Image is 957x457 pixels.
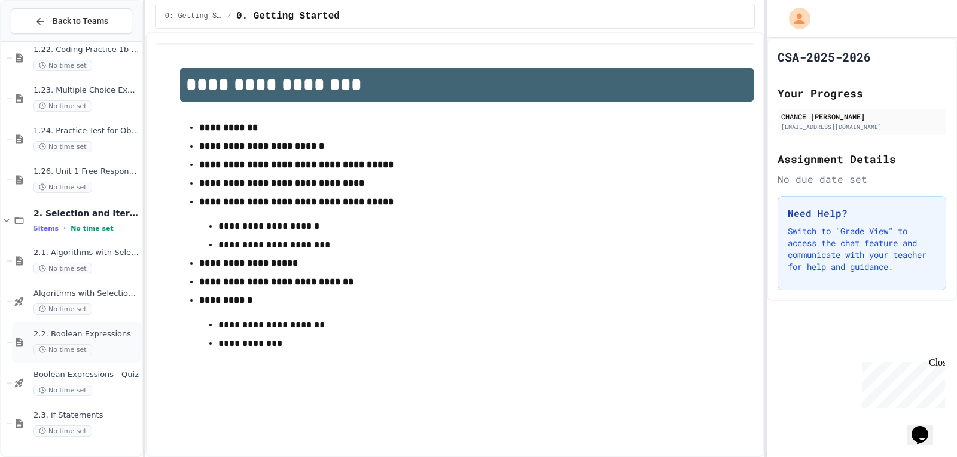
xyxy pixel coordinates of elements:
span: No time set [33,182,92,193]
span: 2. Selection and Iteration [33,208,139,219]
span: Algorithms with Selection and Repetition - Topic 2.1 [33,289,139,299]
span: Boolean Expressions - Quiz [33,370,139,380]
div: [EMAIL_ADDRESS][DOMAIN_NAME] [781,122,943,131]
div: No due date set [778,172,946,186]
span: No time set [33,344,92,355]
span: No time set [33,385,92,396]
span: No time set [33,141,92,152]
span: 2.1. Algorithms with Selection and Repetition [33,248,139,258]
span: 1.24. Practice Test for Objects (1.12-1.14) [33,126,139,136]
span: 0: Getting Started [165,11,223,21]
button: Back to Teams [11,8,132,34]
div: CHANCE [PERSON_NAME] [781,111,943,122]
p: Switch to "Grade View" to access the chat feature and communicate with your teacher for help and ... [788,225,936,273]
h3: Need Help? [788,206,936,220]
span: No time set [33,263,92,274]
span: 0. Getting Started [236,9,340,23]
span: / [227,11,231,21]
h1: CSA-2025-2026 [778,48,871,65]
span: No time set [33,60,92,71]
span: 1.22. Coding Practice 1b (1.7-1.15) [33,45,139,55]
span: Back to Teams [53,15,108,27]
iframe: chat widget [858,357,945,408]
div: My Account [776,5,813,32]
span: No time set [33,425,92,437]
div: Chat with us now!Close [5,5,83,76]
span: 1.26. Unit 1 Free Response Question (FRQ) Practice [33,167,139,177]
iframe: chat widget [907,409,945,445]
h2: Your Progress [778,85,946,102]
span: 1.23. Multiple Choice Exercises for Unit 1b (1.9-1.15) [33,85,139,96]
span: 2.3. if Statements [33,410,139,421]
span: 2.2. Boolean Expressions [33,329,139,339]
span: No time set [71,225,114,232]
span: • [63,223,66,233]
span: 5 items [33,225,59,232]
span: No time set [33,303,92,315]
span: No time set [33,100,92,112]
h2: Assignment Details [778,151,946,167]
